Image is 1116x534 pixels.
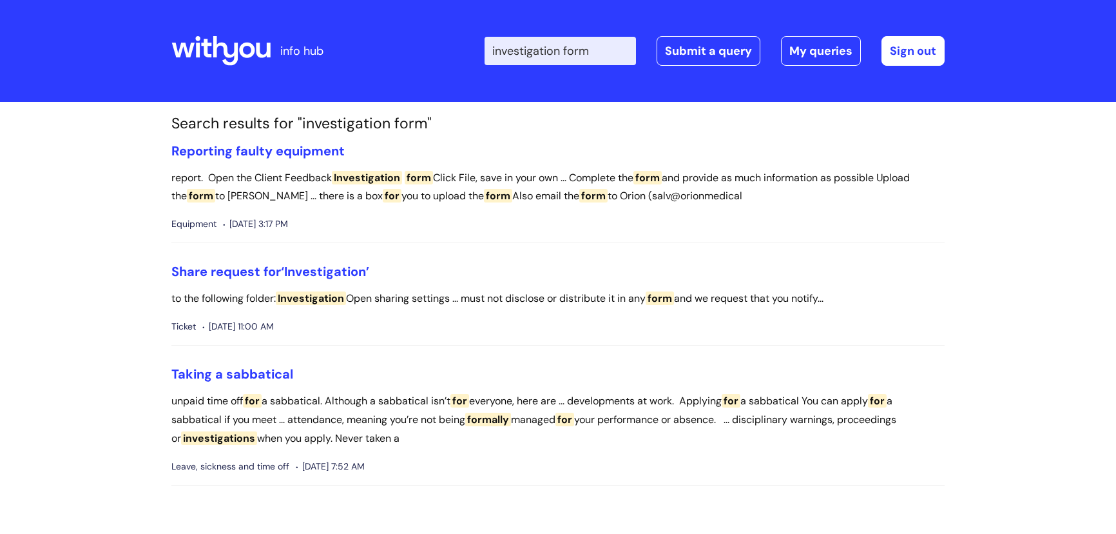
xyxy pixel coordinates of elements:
p: to the following folder: Open sharing settings ... must not disclose or distribute it in any and ... [171,290,945,308]
h1: Search results for "investigation form" [171,115,945,133]
span: [DATE] 11:00 AM [202,319,274,335]
span: form [633,171,662,184]
p: info hub [280,41,323,61]
span: investigations [181,431,257,445]
span: Equipment [171,216,216,232]
span: for [555,413,574,426]
span: Investigation [332,171,402,184]
p: report. Open the Client Feedback Click File, save in your own ... Complete the and provide as muc... [171,169,945,206]
span: Ticket [171,319,196,335]
p: unpaid time off a sabbatical. Although a sabbatical isn’t everyone, here are ... developments at ... [171,392,945,448]
span: form [579,189,608,203]
input: Search [485,37,636,65]
span: [DATE] 3:17 PM [223,216,288,232]
span: for [722,394,740,408]
span: form [187,189,215,203]
span: [DATE] 7:52 AM [296,459,365,475]
span: formally [465,413,511,426]
div: | - [485,36,945,66]
span: form [484,189,512,203]
span: form [405,171,433,184]
a: Sign out [881,36,945,66]
a: Taking a sabbatical [171,366,293,382]
span: for [383,189,401,203]
a: Share request for‘Investigation’ [171,263,369,280]
span: for [243,394,262,408]
span: form [646,292,674,305]
span: ‘Investigation’ [281,263,369,280]
span: Investigation [276,292,346,305]
a: Submit a query [657,36,760,66]
a: Reporting faulty equipment [171,143,345,159]
a: My queries [781,36,861,66]
span: Leave, sickness and time off [171,459,289,475]
span: for [450,394,469,408]
span: for [868,394,887,408]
